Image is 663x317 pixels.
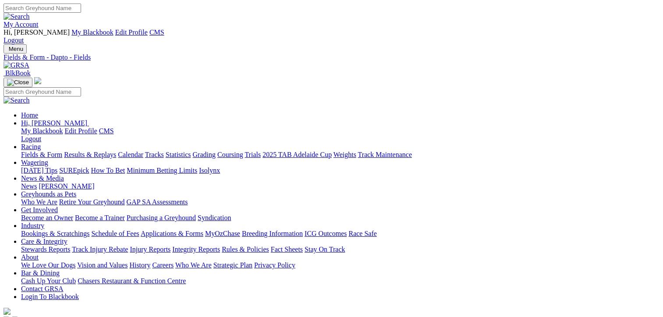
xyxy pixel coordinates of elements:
a: [PERSON_NAME] [39,182,94,190]
a: 2025 TAB Adelaide Cup [262,151,332,158]
div: Greyhounds as Pets [21,198,659,206]
a: Care & Integrity [21,238,67,245]
a: About [21,253,39,261]
div: Hi, [PERSON_NAME] [21,127,659,143]
div: Care & Integrity [21,246,659,253]
a: Syndication [198,214,231,221]
a: Results & Replays [64,151,116,158]
div: About [21,261,659,269]
a: Strategic Plan [213,261,252,269]
div: My Account [4,28,659,44]
input: Search [4,87,81,96]
a: Fact Sheets [271,246,303,253]
a: Weights [333,151,356,158]
a: Bookings & Scratchings [21,230,89,237]
img: Search [4,13,30,21]
a: MyOzChase [205,230,240,237]
a: Contact GRSA [21,285,63,292]
a: Logout [4,36,24,44]
a: Minimum Betting Limits [127,167,197,174]
a: News & Media [21,175,64,182]
a: Isolynx [199,167,220,174]
img: logo-grsa-white.png [4,308,11,315]
a: Retire Your Greyhound [59,198,125,206]
a: Rules & Policies [222,246,269,253]
a: Integrity Reports [172,246,220,253]
span: Hi, [PERSON_NAME] [4,28,70,36]
input: Search [4,4,81,13]
a: Become a Trainer [75,214,125,221]
a: Careers [152,261,174,269]
img: Close [7,79,29,86]
div: News & Media [21,182,659,190]
a: Logout [21,135,41,142]
a: Home [21,111,38,119]
button: Toggle navigation [4,44,27,53]
a: My Blackbook [71,28,113,36]
a: Tracks [145,151,164,158]
div: Industry [21,230,659,238]
a: Privacy Policy [254,261,295,269]
a: News [21,182,37,190]
a: Grading [193,151,216,158]
span: BlkBook [5,69,31,77]
a: Get Involved [21,206,58,214]
a: Track Maintenance [358,151,412,158]
a: Applications & Forms [141,230,203,237]
a: Coursing [217,151,243,158]
a: Who We Are [21,198,57,206]
a: Edit Profile [115,28,148,36]
a: Fields & Form - Dapto - Fields [4,53,659,61]
a: GAP SA Assessments [127,198,188,206]
div: Get Involved [21,214,659,222]
a: Calendar [118,151,143,158]
img: Search [4,96,30,104]
a: My Blackbook [21,127,63,135]
a: Injury Reports [130,246,170,253]
a: Vision and Values [77,261,128,269]
a: Stay On Track [305,246,345,253]
a: ICG Outcomes [305,230,347,237]
a: Edit Profile [65,127,97,135]
a: Greyhounds as Pets [21,190,76,198]
a: Cash Up Your Club [21,277,76,285]
a: My Account [4,21,39,28]
div: Racing [21,151,659,159]
a: Fields & Form [21,151,62,158]
span: Menu [9,46,23,52]
img: logo-grsa-white.png [34,77,41,84]
a: SUREpick [59,167,89,174]
a: Trials [245,151,261,158]
a: BlkBook [4,69,31,77]
a: Login To Blackbook [21,293,79,300]
span: Hi, [PERSON_NAME] [21,119,87,127]
div: Bar & Dining [21,277,659,285]
button: Toggle navigation [4,78,32,87]
a: Become an Owner [21,214,73,221]
a: Race Safe [348,230,376,237]
a: [DATE] Tips [21,167,57,174]
div: Wagering [21,167,659,175]
a: History [129,261,150,269]
a: CMS [99,127,114,135]
a: Wagering [21,159,48,166]
a: CMS [149,28,164,36]
a: Statistics [166,151,191,158]
a: Stewards Reports [21,246,70,253]
a: Schedule of Fees [91,230,139,237]
a: Bar & Dining [21,269,60,277]
a: Hi, [PERSON_NAME] [21,119,89,127]
a: Chasers Restaurant & Function Centre [78,277,186,285]
a: Purchasing a Greyhound [127,214,196,221]
a: Track Injury Rebate [72,246,128,253]
a: Who We Are [175,261,212,269]
img: GRSA [4,61,29,69]
a: Industry [21,222,44,229]
a: Racing [21,143,41,150]
a: How To Bet [91,167,125,174]
a: Breeding Information [242,230,303,237]
a: We Love Our Dogs [21,261,75,269]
